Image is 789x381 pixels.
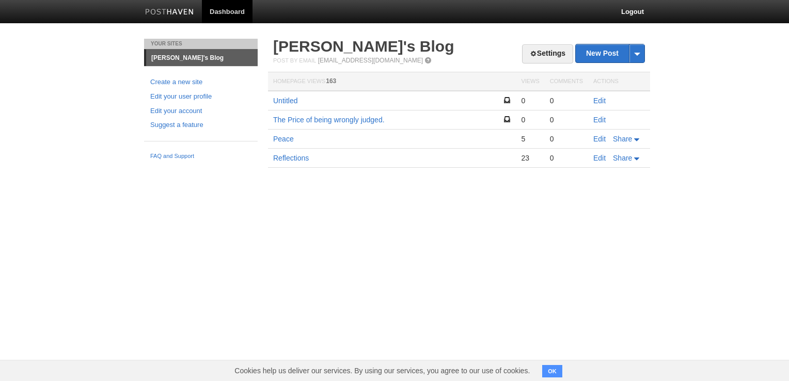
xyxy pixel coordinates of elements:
[145,9,194,17] img: Posthaven-bar
[593,116,606,124] a: Edit
[593,154,606,162] a: Edit
[273,57,316,63] span: Post by Email
[550,115,583,124] div: 0
[318,57,423,64] a: [EMAIL_ADDRESS][DOMAIN_NAME]
[273,135,294,143] a: Peace
[326,77,336,85] span: 163
[550,153,583,163] div: 0
[273,97,297,105] a: Untitled
[268,72,516,91] th: Homepage Views
[588,72,650,91] th: Actions
[521,115,539,124] div: 0
[273,116,385,124] a: The Price of being wrongly judged.
[150,120,251,131] a: Suggest a feature
[144,39,258,49] li: Your Sites
[593,135,606,143] a: Edit
[550,134,583,144] div: 0
[613,154,632,162] span: Share
[273,38,454,55] a: [PERSON_NAME]'s Blog
[550,96,583,105] div: 0
[150,91,251,102] a: Edit your user profile
[516,72,544,91] th: Views
[593,97,606,105] a: Edit
[146,50,258,66] a: [PERSON_NAME]'s Blog
[521,153,539,163] div: 23
[224,360,540,381] span: Cookies help us deliver our services. By using our services, you agree to our use of cookies.
[273,154,309,162] a: Reflections
[576,44,644,62] a: New Post
[150,77,251,88] a: Create a new site
[522,44,573,63] a: Settings
[150,152,251,161] a: FAQ and Support
[521,134,539,144] div: 5
[150,106,251,117] a: Edit your account
[521,96,539,105] div: 0
[613,135,632,143] span: Share
[542,365,562,377] button: OK
[545,72,588,91] th: Comments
